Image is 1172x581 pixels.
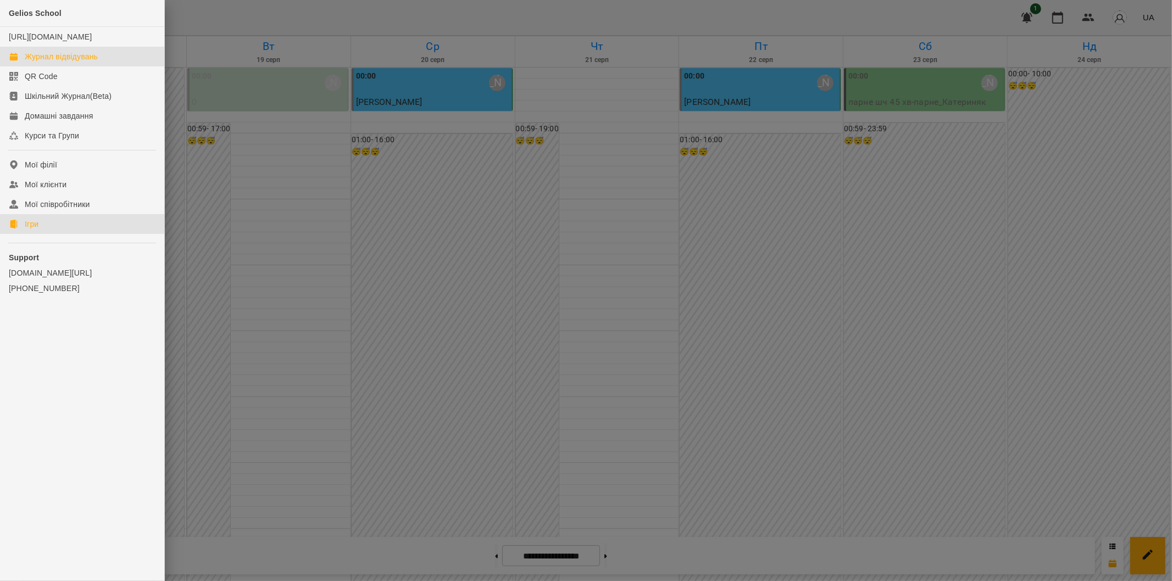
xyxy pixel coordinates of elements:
[25,219,38,230] div: Ігри
[25,159,57,170] div: Мої філії
[9,252,155,263] p: Support
[25,91,112,102] div: Шкільний Журнал(Beta)
[25,199,90,210] div: Мої співробітники
[9,283,155,294] a: [PHONE_NUMBER]
[25,179,66,190] div: Мої клієнти
[25,71,58,82] div: QR Code
[25,130,79,141] div: Курси та Групи
[9,32,92,41] a: [URL][DOMAIN_NAME]
[9,267,155,278] a: [DOMAIN_NAME][URL]
[9,9,62,18] span: Gelios School
[25,110,93,121] div: Домашні завдання
[25,51,98,62] div: Журнал відвідувань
